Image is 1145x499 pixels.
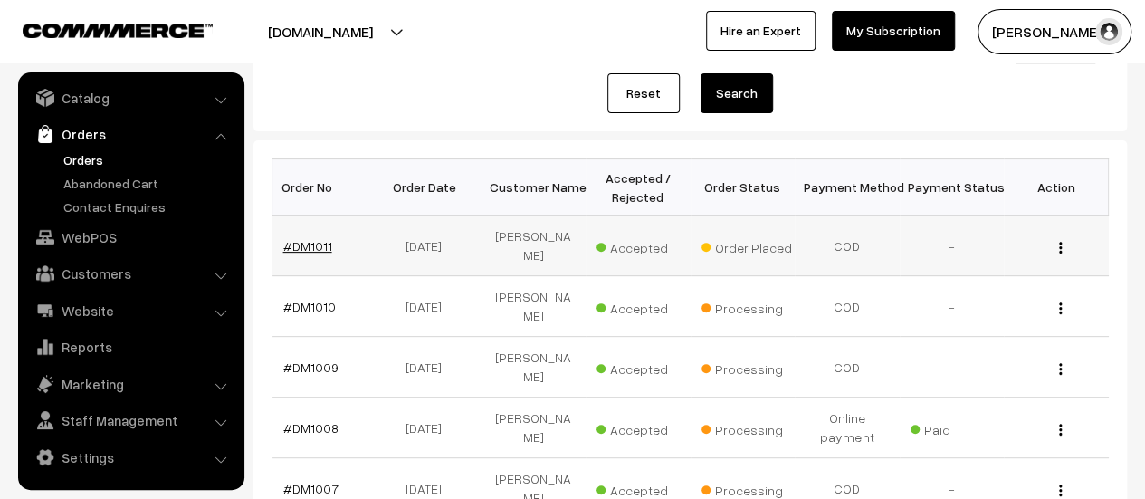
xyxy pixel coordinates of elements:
[482,337,587,398] td: [PERSON_NAME]
[23,118,238,150] a: Orders
[795,159,900,216] th: Payment Method
[701,355,792,379] span: Processing
[23,24,213,37] img: COMMMERCE
[596,234,687,257] span: Accepted
[23,404,238,437] a: Staff Management
[832,11,955,51] a: My Subscription
[607,73,680,113] a: Reset
[23,257,238,290] a: Customers
[283,481,339,496] a: #DM1007
[283,360,339,375] a: #DM1009
[795,276,900,337] td: COD
[377,159,482,216] th: Order Date
[900,159,1005,216] th: Payment Status
[482,159,587,216] th: Customer Name
[795,337,900,398] td: COD
[482,398,587,458] td: [PERSON_NAME]
[596,355,687,379] span: Accepted
[377,398,482,458] td: [DATE]
[1059,424,1062,436] img: Menu
[59,197,238,216] a: Contact Enquires
[691,159,796,216] th: Order Status
[1059,363,1062,375] img: Menu
[900,216,1005,276] td: -
[59,150,238,169] a: Orders
[23,368,238,400] a: Marketing
[795,216,900,276] td: COD
[701,73,773,113] button: Search
[900,337,1005,398] td: -
[377,337,482,398] td: [DATE]
[701,294,792,318] span: Processing
[795,398,900,458] td: Online payment
[1059,242,1062,254] img: Menu
[596,294,687,318] span: Accepted
[706,11,816,51] a: Hire an Expert
[377,276,482,337] td: [DATE]
[701,416,792,439] span: Processing
[23,221,238,254] a: WebPOS
[23,82,238,114] a: Catalog
[596,416,687,439] span: Accepted
[377,216,482,276] td: [DATE]
[586,159,691,216] th: Accepted / Rejected
[701,234,792,257] span: Order Placed
[1059,302,1062,314] img: Menu
[1059,485,1062,496] img: Menu
[23,18,181,40] a: COMMMERCE
[482,216,587,276] td: [PERSON_NAME]
[23,441,238,474] a: Settings
[1095,18,1122,45] img: user
[482,276,587,337] td: [PERSON_NAME]
[900,276,1005,337] td: -
[283,299,336,314] a: #DM1010
[1004,159,1109,216] th: Action
[978,9,1131,54] button: [PERSON_NAME]
[59,174,238,193] a: Abandoned Cart
[205,9,436,54] button: [DOMAIN_NAME]
[23,331,238,363] a: Reports
[911,416,1001,439] span: Paid
[272,159,377,216] th: Order No
[283,238,332,254] a: #DM1011
[283,420,339,436] a: #DM1008
[23,294,238,327] a: Website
